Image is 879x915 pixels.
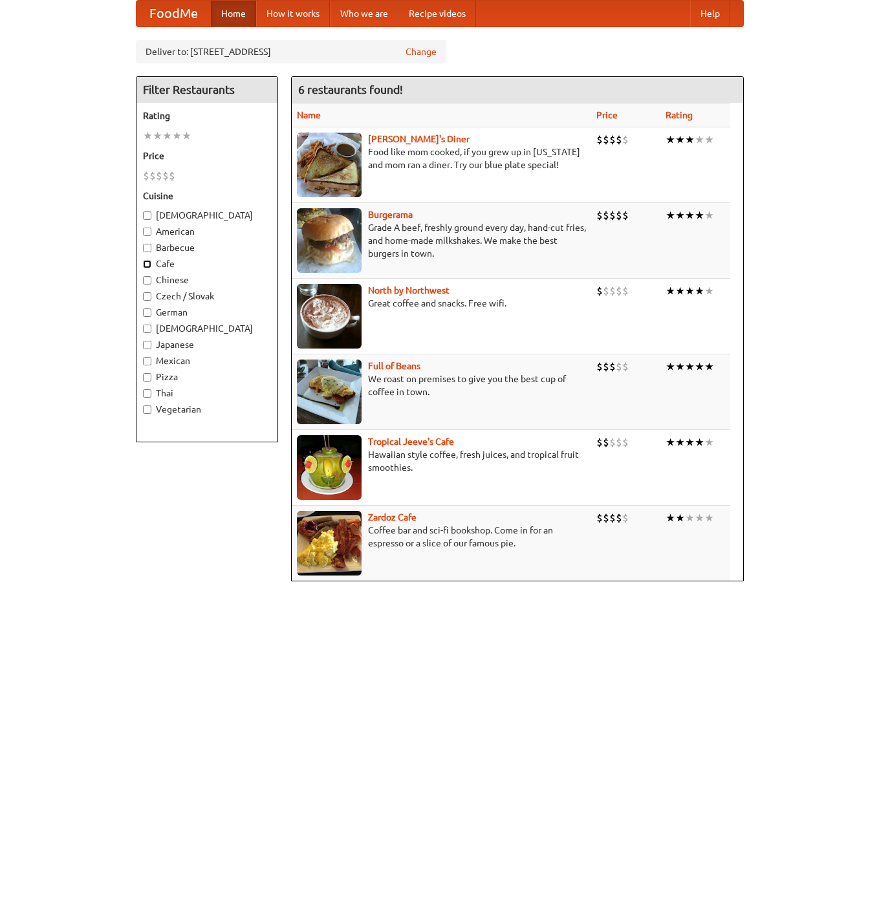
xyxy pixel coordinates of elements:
[330,1,398,27] a: Who we are
[136,1,211,27] a: FoodMe
[695,511,704,525] li: ★
[616,360,622,374] li: $
[143,308,151,317] input: German
[143,129,153,143] li: ★
[622,435,629,449] li: $
[368,361,420,371] b: Full of Beans
[297,133,362,197] img: sallys.jpg
[143,325,151,333] input: [DEMOGRAPHIC_DATA]
[622,284,629,298] li: $
[172,129,182,143] li: ★
[143,228,151,236] input: American
[143,290,271,303] label: Czech / Slovak
[297,524,586,550] p: Coffee bar and sci-fi bookshop. Come in for an espresso or a slice of our famous pie.
[690,1,730,27] a: Help
[603,360,609,374] li: $
[143,149,271,162] h5: Price
[143,274,271,286] label: Chinese
[666,511,675,525] li: ★
[596,435,603,449] li: $
[398,1,476,27] a: Recipe videos
[666,133,675,147] li: ★
[666,360,675,374] li: ★
[297,511,362,576] img: zardoz.jpg
[704,511,714,525] li: ★
[695,360,704,374] li: ★
[685,360,695,374] li: ★
[616,208,622,222] li: $
[368,285,450,296] a: North by Northwest
[297,435,362,500] img: jeeves.jpg
[685,511,695,525] li: ★
[596,360,603,374] li: $
[695,284,704,298] li: ★
[704,360,714,374] li: ★
[666,435,675,449] li: ★
[143,209,271,222] label: [DEMOGRAPHIC_DATA]
[143,403,271,416] label: Vegetarian
[596,208,603,222] li: $
[603,435,609,449] li: $
[297,448,586,474] p: Hawaiian style coffee, fresh juices, and tropical fruit smoothies.
[143,373,151,382] input: Pizza
[695,208,704,222] li: ★
[622,133,629,147] li: $
[143,322,271,335] label: [DEMOGRAPHIC_DATA]
[297,110,321,120] a: Name
[149,169,156,183] li: $
[143,211,151,220] input: [DEMOGRAPHIC_DATA]
[675,133,685,147] li: ★
[143,189,271,202] h5: Cuisine
[609,208,616,222] li: $
[368,134,470,144] a: [PERSON_NAME]'s Diner
[143,292,151,301] input: Czech / Slovak
[666,284,675,298] li: ★
[143,354,271,367] label: Mexican
[156,169,162,183] li: $
[368,210,413,220] b: Burgerama
[675,435,685,449] li: ★
[609,284,616,298] li: $
[603,284,609,298] li: $
[704,208,714,222] li: ★
[297,145,586,171] p: Food like mom cooked, if you grew up in [US_STATE] and mom ran a diner. Try our blue plate special!
[666,110,693,120] a: Rating
[297,372,586,398] p: We roast on premises to give you the best cup of coffee in town.
[143,405,151,414] input: Vegetarian
[169,169,175,183] li: $
[143,338,271,351] label: Japanese
[143,371,271,383] label: Pizza
[616,435,622,449] li: $
[368,436,454,447] a: Tropical Jeeve's Cafe
[143,109,271,122] h5: Rating
[368,512,417,522] a: Zardoz Cafe
[298,83,403,96] ng-pluralize: 6 restaurants found!
[685,133,695,147] li: ★
[609,133,616,147] li: $
[143,341,151,349] input: Japanese
[297,360,362,424] img: beans.jpg
[609,360,616,374] li: $
[695,435,704,449] li: ★
[143,357,151,365] input: Mexican
[616,133,622,147] li: $
[675,208,685,222] li: ★
[596,133,603,147] li: $
[143,244,151,252] input: Barbecue
[622,511,629,525] li: $
[666,208,675,222] li: ★
[297,297,586,310] p: Great coffee and snacks. Free wifi.
[297,221,586,260] p: Grade A beef, freshly ground every day, hand-cut fries, and home-made milkshakes. We make the bes...
[675,360,685,374] li: ★
[685,284,695,298] li: ★
[143,260,151,268] input: Cafe
[136,77,277,103] h4: Filter Restaurants
[596,284,603,298] li: $
[153,129,162,143] li: ★
[143,169,149,183] li: $
[616,511,622,525] li: $
[685,208,695,222] li: ★
[406,45,437,58] a: Change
